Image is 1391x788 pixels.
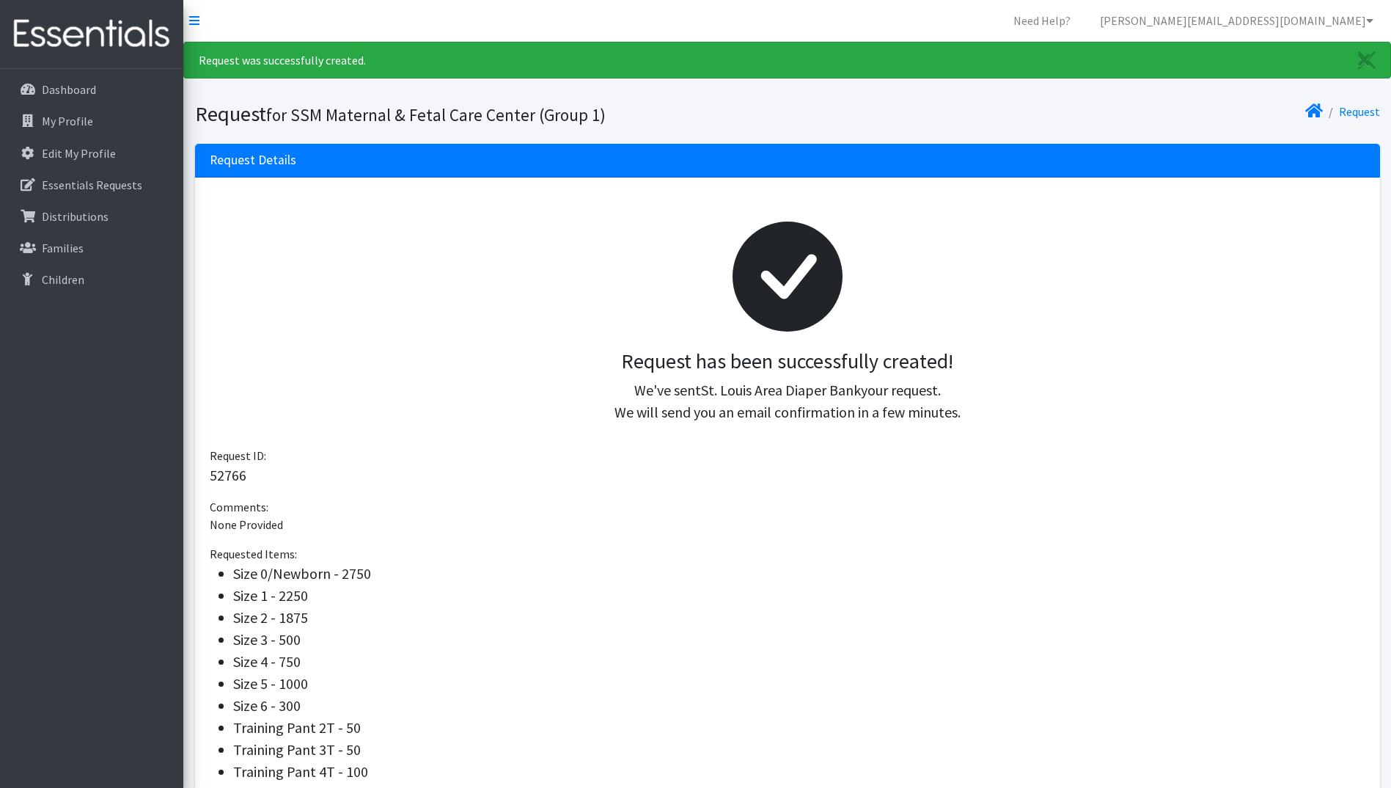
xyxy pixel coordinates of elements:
p: 52766 [210,464,1365,486]
span: St. Louis Area Diaper Bank [701,381,861,399]
h1: Request [195,101,782,127]
li: Size 2 - 1875 [233,607,1365,629]
a: Distributions [6,202,177,231]
p: My Profile [42,114,93,128]
li: Size 5 - 1000 [233,673,1365,695]
img: HumanEssentials [6,10,177,59]
li: Training Pant 3T - 50 [233,739,1365,761]
a: [PERSON_NAME][EMAIL_ADDRESS][DOMAIN_NAME] [1088,6,1385,35]
p: Children [42,272,84,287]
p: Distributions [42,209,109,224]
small: for SSM Maternal & Fetal Care Center (Group 1) [266,104,606,125]
a: My Profile [6,106,177,136]
a: Edit My Profile [6,139,177,168]
a: Families [6,233,177,263]
h3: Request has been successfully created! [221,349,1354,374]
li: Size 4 - 750 [233,651,1365,673]
p: We've sent your request. We will send you an email confirmation in a few minutes. [221,379,1354,423]
li: Training Pant 2T - 50 [233,717,1365,739]
a: Essentials Requests [6,170,177,200]
span: Comments: [210,500,268,514]
span: Requested Items: [210,547,297,561]
h3: Request Details [210,153,296,168]
li: Size 6 - 300 [233,695,1365,717]
p: Edit My Profile [42,146,116,161]
li: Size 1 - 2250 [233,585,1365,607]
a: Children [6,265,177,294]
p: Dashboard [42,82,96,97]
li: Training Pant 4T - 100 [233,761,1365,783]
p: Essentials Requests [42,178,142,192]
a: Dashboard [6,75,177,104]
a: Close [1343,43,1390,78]
span: Request ID: [210,448,266,463]
li: Size 0/Newborn - 2750 [233,563,1365,585]
span: None Provided [210,517,283,532]
a: Need Help? [1002,6,1082,35]
div: Request was successfully created. [183,42,1391,79]
a: Request [1339,104,1380,119]
p: Families [42,241,84,255]
li: Size 3 - 500 [233,629,1365,651]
